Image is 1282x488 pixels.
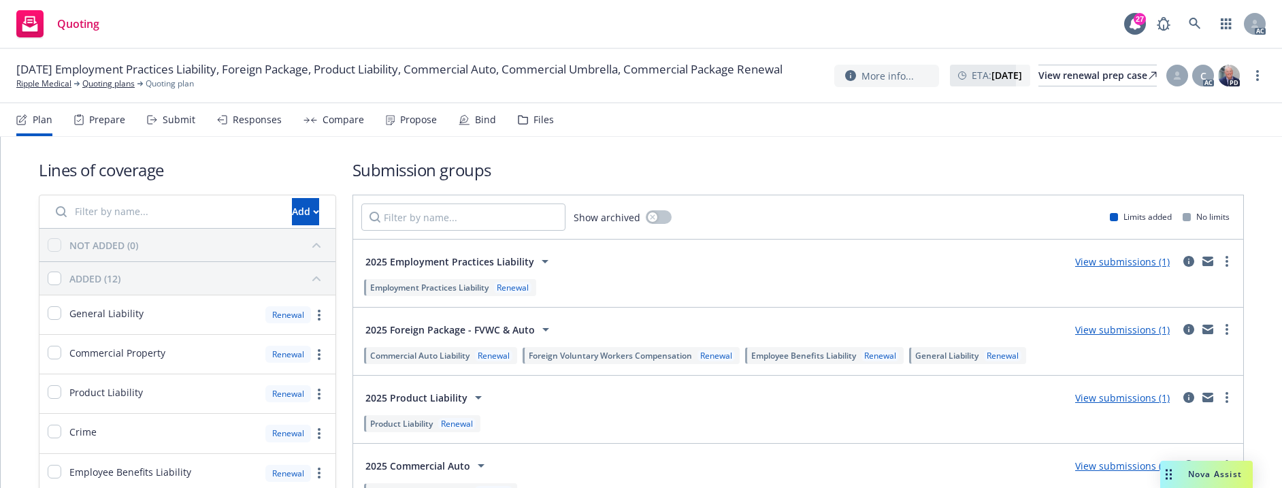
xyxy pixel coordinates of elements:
div: Bind [475,114,496,125]
span: Quoting plan [146,78,194,90]
div: Renewal [265,425,311,442]
a: more [311,307,327,323]
div: Renewal [475,350,512,361]
a: mail [1200,321,1216,338]
a: View renewal prep case [1038,65,1157,86]
a: more [1219,253,1235,270]
div: Renewal [438,418,476,429]
div: Compare [323,114,364,125]
div: Renewal [697,350,735,361]
div: Add [292,199,319,225]
button: More info... [834,65,939,87]
a: more [1219,321,1235,338]
span: General Liability [915,350,979,361]
span: Product Liability [370,418,433,429]
a: more [1219,389,1235,406]
div: ADDED (12) [69,272,120,286]
span: 2025 Foreign Package - FVWC & Auto [365,323,535,337]
a: more [311,386,327,402]
a: mail [1200,253,1216,270]
span: 2025 Commercial Auto [365,459,470,473]
div: Renewal [984,350,1021,361]
input: Filter by name... [48,198,284,225]
a: Switch app [1213,10,1240,37]
a: Quoting plans [82,78,135,90]
a: View submissions (1) [1075,323,1170,336]
span: 2025 Employment Practices Liability [365,255,534,269]
span: Nova Assist [1188,468,1242,480]
div: Renewal [861,350,899,361]
a: View submissions (1) [1075,391,1170,404]
a: Ripple Medical [16,78,71,90]
a: View submissions (1) [1075,459,1170,472]
a: mail [1200,389,1216,406]
div: Renewal [265,306,311,323]
button: ADDED (12) [69,267,327,289]
a: more [1219,457,1235,474]
div: Drag to move [1160,461,1177,488]
span: More info... [861,69,914,83]
span: 2025 Product Liability [365,391,467,405]
a: more [311,346,327,363]
span: ETA : [972,68,1022,82]
button: Nova Assist [1160,461,1253,488]
a: circleInformation [1181,253,1197,270]
div: Renewal [494,282,531,293]
span: Crime [69,425,97,439]
a: View submissions (1) [1075,255,1170,268]
span: Product Liability [69,385,143,400]
a: more [1249,67,1266,84]
span: Commercial Auto Liability [370,350,470,361]
span: Quoting [57,18,99,29]
div: 27 [1134,13,1146,25]
button: 2025 Foreign Package - FVWC & Auto [361,316,558,343]
div: Renewal [265,346,311,363]
div: Prepare [89,114,125,125]
input: Filter by name... [361,204,565,231]
a: Search [1181,10,1209,37]
div: No limits [1183,211,1230,223]
div: Renewal [265,385,311,402]
button: Add [292,198,319,225]
a: more [311,465,327,481]
div: Files [533,114,554,125]
button: NOT ADDED (0) [69,234,327,256]
div: Responses [233,114,282,125]
span: [DATE] Employment Practices Liability, Foreign Package, Product Liability, Commercial Auto, Comme... [16,61,783,78]
a: circleInformation [1181,321,1197,338]
span: Employee Benefits Liability [69,465,191,479]
div: Renewal [265,465,311,482]
span: Employment Practices Liability [370,282,489,293]
img: photo [1218,65,1240,86]
span: Foreign Voluntary Workers Compensation [529,350,692,361]
div: NOT ADDED (0) [69,238,138,253]
button: 2025 Employment Practices Liability [361,248,557,275]
span: Employee Benefits Liability [751,350,856,361]
button: 2025 Product Liability [361,384,491,411]
a: Report a Bug [1150,10,1177,37]
h1: Lines of coverage [39,159,336,181]
span: Commercial Property [69,346,165,360]
div: Submit [163,114,195,125]
div: Propose [400,114,437,125]
a: circleInformation [1181,457,1197,474]
span: Show archived [574,210,640,225]
div: Limits added [1110,211,1172,223]
strong: [DATE] [991,69,1022,82]
a: mail [1200,457,1216,474]
h1: Submission groups [352,159,1244,181]
span: C [1200,69,1206,83]
a: circleInformation [1181,389,1197,406]
button: 2025 Commercial Auto [361,452,493,479]
div: Plan [33,114,52,125]
span: General Liability [69,306,144,321]
a: Quoting [11,5,105,43]
a: more [311,425,327,442]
